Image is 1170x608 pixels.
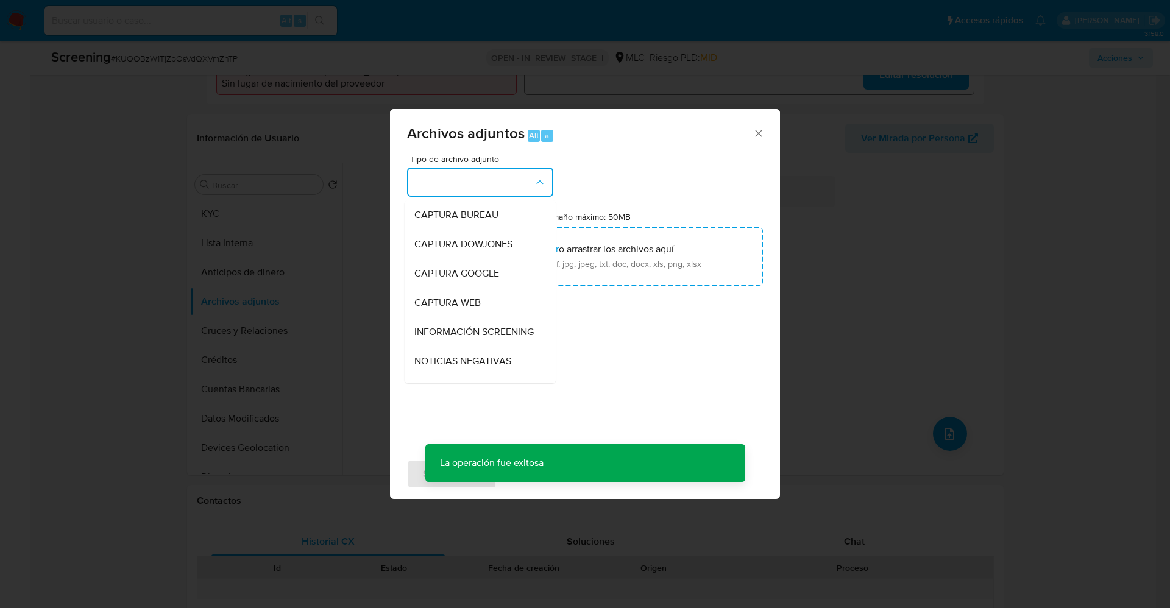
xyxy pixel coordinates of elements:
span: CAPTURA GOOGLE [414,267,499,280]
span: CAPTURA DOWJONES [414,238,512,250]
label: Tamaño máximo: 50MB [544,211,631,222]
button: Cerrar [753,127,764,138]
span: Tipo de archivo adjunto [410,155,556,163]
p: La operación fue exitosa [425,444,558,482]
span: NOTICIAS NEGATIVAS [414,355,511,367]
span: Archivos adjuntos [407,122,525,144]
span: CAPTURA BUREAU [414,209,498,221]
span: CAPTURA WEB [414,297,481,309]
span: Alt [529,130,539,141]
span: a [545,130,549,141]
span: INFORMACIÓN SCREENING [414,326,534,338]
span: Cancelar [517,461,557,487]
